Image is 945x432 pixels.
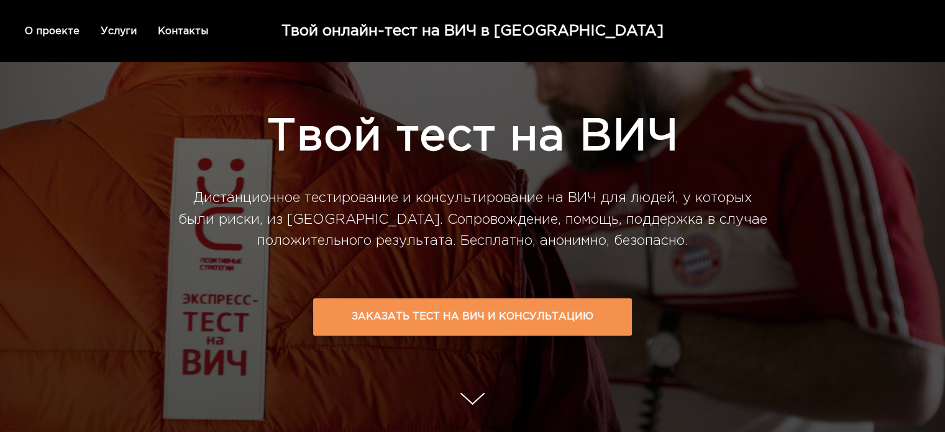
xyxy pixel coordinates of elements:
[175,178,771,270] div: Дистанционное тестирование и консультирование на ВИЧ для людей, у которых были риски, из [GEOGRAP...
[101,27,137,36] a: Услуги
[352,300,593,334] td: Заказать тест на ВИЧ и консультацию
[281,24,664,39] div: Твой онлайн-тест на ВИЧ в [GEOGRAPHIC_DATA]
[25,27,80,36] a: О проекте
[158,27,208,36] a: Контакты
[175,96,771,178] div: Твой тест на ВИЧ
